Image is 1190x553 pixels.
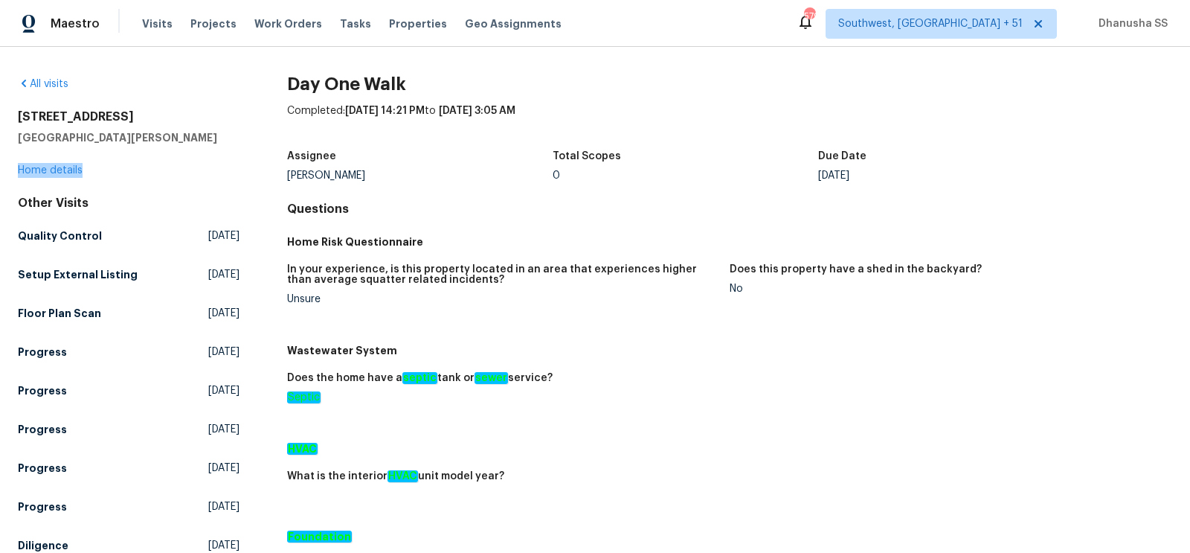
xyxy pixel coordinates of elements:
[287,471,504,482] h5: What is the interior unit model year?
[838,16,1023,31] span: Southwest, [GEOGRAPHIC_DATA] + 51
[208,461,239,476] span: [DATE]
[18,196,239,211] div: Other Visits
[287,343,1172,358] h5: Wastewater System
[553,170,818,181] div: 0
[18,300,239,327] a: Floor Plan Scan[DATE]
[340,19,371,29] span: Tasks
[18,223,239,249] a: Quality Control[DATE]
[730,284,1160,294] div: No
[18,422,67,437] h5: Progress
[287,443,318,455] em: HVAC
[287,151,336,162] h5: Assignee
[389,16,447,31] span: Properties
[18,416,239,443] a: Progress[DATE]
[465,16,562,31] span: Geo Assignments
[208,383,239,398] span: [DATE]
[208,499,239,514] span: [DATE]
[730,264,982,275] h5: Does this property have a shed in the backyard?
[18,345,67,359] h5: Progress
[287,170,553,181] div: [PERSON_NAME]
[18,461,67,476] h5: Progress
[18,130,239,145] h5: [GEOGRAPHIC_DATA][PERSON_NAME]
[553,151,621,162] h5: Total Scopes
[439,106,515,116] span: [DATE] 3:05 AM
[208,267,239,282] span: [DATE]
[1093,16,1168,31] span: Dhanusha SS
[818,151,866,162] h5: Due Date
[387,470,418,482] em: HVAC
[818,170,1084,181] div: [DATE]
[18,455,239,482] a: Progress[DATE]
[18,538,68,553] h5: Diligence
[287,77,1172,92] h2: Day One Walk
[208,538,239,553] span: [DATE]
[475,372,508,384] em: sewer
[287,202,1172,217] h4: Questions
[287,234,1172,249] h5: Home Risk Questionnaire
[18,306,101,321] h5: Floor Plan Scan
[18,267,138,282] h5: Setup External Listing
[18,339,239,365] a: Progress[DATE]
[345,106,425,116] span: [DATE] 14:21 PM
[190,16,237,31] span: Projects
[208,345,239,359] span: [DATE]
[208,306,239,321] span: [DATE]
[18,383,67,398] h5: Progress
[287,103,1172,142] div: Completed: to
[402,372,437,384] em: septic
[51,16,100,31] span: Maestro
[254,16,322,31] span: Work Orders
[208,228,239,243] span: [DATE]
[18,493,239,520] a: Progress[DATE]
[208,422,239,437] span: [DATE]
[804,9,814,24] div: 579
[18,165,83,176] a: Home details
[18,261,239,288] a: Setup External Listing[DATE]
[287,373,553,383] h5: Does the home have a tank or service?
[142,16,173,31] span: Visits
[18,499,67,514] h5: Progress
[287,531,352,543] em: Foundation
[18,228,102,243] h5: Quality Control
[18,109,239,124] h2: [STREET_ADDRESS]
[287,264,718,285] h5: In your experience, is this property located in an area that experiences higher than average squa...
[18,377,239,404] a: Progress[DATE]
[18,79,68,89] a: All visits
[287,294,718,304] div: Unsure
[287,391,321,403] em: Septic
